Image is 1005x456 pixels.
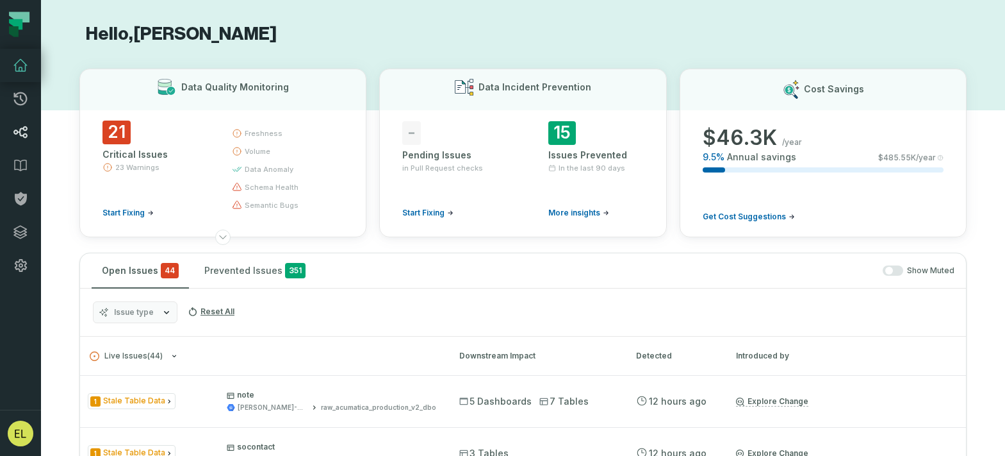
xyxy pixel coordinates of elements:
[402,208,453,218] a: Start Fixing
[402,163,483,173] span: in Pull Request checks
[703,125,777,151] span: $ 46.3K
[194,253,316,288] button: Prevented Issues
[114,307,154,317] span: Issue type
[102,208,154,218] a: Start Fixing
[548,121,576,145] span: 15
[548,149,643,162] div: Issues Prevented
[102,121,131,144] span: 21
[680,69,967,237] button: Cost Savings$46.3K/year9.5%Annual savings$485.55K/yearGet Cost Suggestions
[402,121,421,145] span: -
[703,212,786,222] span: Get Cost Suggestions
[102,148,209,161] div: Critical Issues
[90,351,163,361] span: Live Issues ( 44 )
[727,151,796,164] span: Annual savings
[878,153,936,163] span: $ 485.55K /year
[736,396,808,407] a: Explore Change
[88,393,176,409] span: Issue Type
[181,81,289,94] h3: Data Quality Monitoring
[649,396,707,407] relative-time: Sep 28, 2025, 8:17 PM PDT
[285,263,306,278] span: 351
[321,266,954,276] div: Show Muted
[703,151,724,164] span: 9.5 %
[90,396,101,407] span: Severity
[703,212,795,222] a: Get Cost Suggestions
[245,182,298,192] span: schema health
[459,395,532,408] span: 5 Dashboards
[79,23,967,46] h1: Hello, [PERSON_NAME]
[227,390,436,400] p: note
[636,350,713,362] div: Detected
[459,350,613,362] div: Downstream Impact
[548,208,609,218] a: More insights
[90,351,436,361] button: Live Issues(44)
[321,403,436,412] div: raw_acumatica_production_v2_dbo
[183,301,240,322] button: Reset All
[93,301,177,323] button: Issue type
[804,83,864,96] h3: Cost Savings
[379,69,666,237] button: Data Incident Prevention-Pending Issuesin Pull Request checksStart Fixing15Issues PreventedIn the...
[402,208,445,218] span: Start Fixing
[227,442,436,452] p: socontact
[478,81,591,94] h3: Data Incident Prevention
[92,253,189,288] button: Open Issues
[245,164,293,174] span: data anomaly
[736,350,851,362] div: Introduced by
[79,69,366,237] button: Data Quality Monitoring21Critical Issues23 WarningsStart Fixingfreshnessvolumedata anomalyschema ...
[245,128,282,139] span: freshness
[559,163,625,173] span: In the last 90 days
[548,208,600,218] span: More insights
[102,208,145,218] span: Start Fixing
[539,395,589,408] span: 7 Tables
[238,403,307,412] div: juul-warehouse
[245,146,270,156] span: volume
[8,421,33,446] img: avatar of Eddie Lam
[115,162,159,173] span: 23 Warnings
[782,137,802,148] span: /year
[402,149,497,162] div: Pending Issues
[161,263,179,278] span: critical issues and errors combined
[245,200,298,210] span: semantic bugs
